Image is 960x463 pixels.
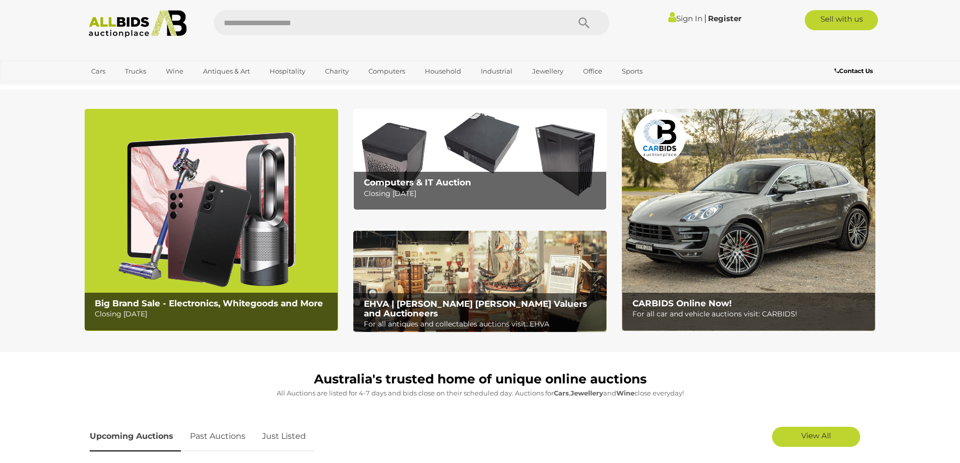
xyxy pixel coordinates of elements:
[554,389,569,397] strong: Cars
[805,10,878,30] a: Sell with us
[85,109,338,331] img: Big Brand Sale - Electronics, Whitegoods and More
[835,67,873,75] b: Contact Us
[353,231,607,333] a: EHVA | Evans Hastings Valuers and Auctioneers EHVA | [PERSON_NAME] [PERSON_NAME] Valuers and Auct...
[182,422,253,451] a: Past Auctions
[704,13,707,24] span: |
[353,109,607,210] img: Computers & IT Auction
[159,63,190,80] a: Wine
[254,422,313,451] a: Just Listed
[835,65,875,77] a: Contact Us
[668,14,702,23] a: Sign In
[801,431,831,440] span: View All
[197,63,257,80] a: Antiques & Art
[632,298,732,308] b: CARBIDS Online Now!
[85,109,338,331] a: Big Brand Sale - Electronics, Whitegoods and More Big Brand Sale - Electronics, Whitegoods and Mo...
[85,63,112,80] a: Cars
[95,308,332,320] p: Closing [DATE]
[83,10,193,38] img: Allbids.com.au
[85,80,169,96] a: [GEOGRAPHIC_DATA]
[364,177,471,187] b: Computers & IT Auction
[632,308,870,320] p: For all car and vehicle auctions visit: CARBIDS!
[622,109,875,331] img: CARBIDS Online Now!
[95,298,323,308] b: Big Brand Sale - Electronics, Whitegoods and More
[526,63,570,80] a: Jewellery
[616,389,634,397] strong: Wine
[364,318,601,330] p: For all antiques and collectables auctions visit: EHVA
[559,10,609,35] button: Search
[772,427,860,447] a: View All
[474,63,519,80] a: Industrial
[570,389,603,397] strong: Jewellery
[362,63,412,80] a: Computers
[118,63,153,80] a: Trucks
[364,299,587,318] b: EHVA | [PERSON_NAME] [PERSON_NAME] Valuers and Auctioneers
[90,372,871,386] h1: Australia's trusted home of unique online auctions
[622,109,875,331] a: CARBIDS Online Now! CARBIDS Online Now! For all car and vehicle auctions visit: CARBIDS!
[263,63,312,80] a: Hospitality
[708,14,741,23] a: Register
[353,109,607,210] a: Computers & IT Auction Computers & IT Auction Closing [DATE]
[90,387,871,399] p: All Auctions are listed for 4-7 days and bids close on their scheduled day. Auctions for , and cl...
[577,63,609,80] a: Office
[353,231,607,333] img: EHVA | Evans Hastings Valuers and Auctioneers
[615,63,649,80] a: Sports
[364,187,601,200] p: Closing [DATE]
[90,422,181,451] a: Upcoming Auctions
[318,63,355,80] a: Charity
[418,63,468,80] a: Household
